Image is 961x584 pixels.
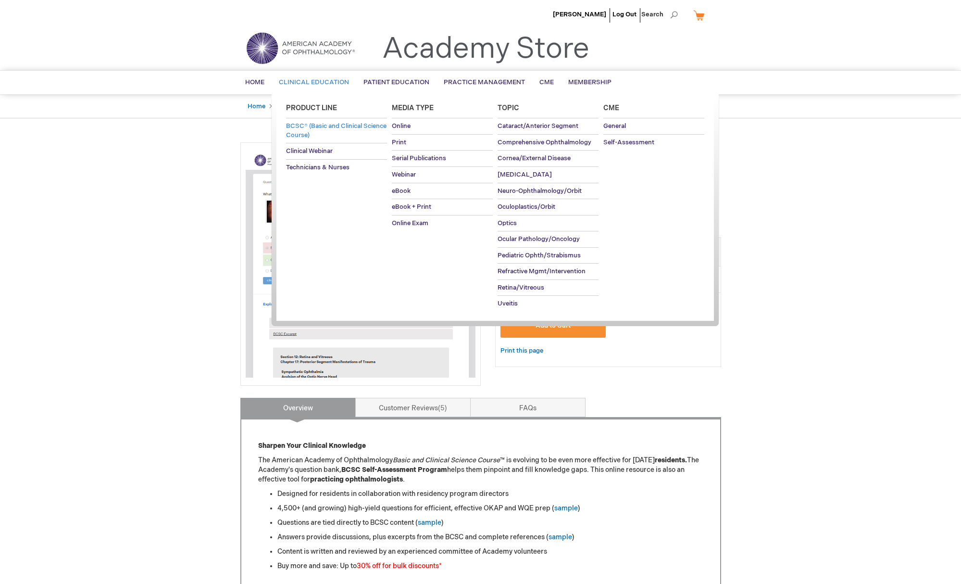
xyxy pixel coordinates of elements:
[498,122,578,130] span: Cataract/Anterior Segment
[549,533,572,541] a: sample
[277,547,703,557] li: Content is written and reviewed by an experienced committee of Academy volunteers
[418,519,441,527] a: sample
[498,267,586,275] span: Refractive Mgmt/Intervention
[392,219,428,227] span: Online Exam
[392,154,446,162] span: Serial Publications
[277,561,703,571] li: Buy more and save: Up to
[245,78,264,86] span: Home
[258,442,366,450] strong: Sharpen Your Clinical Knowledge
[498,154,571,162] span: Cornea/External Disease
[363,78,429,86] span: Patient Education
[279,78,349,86] span: Clinical Education
[246,148,475,378] img: Basic and Clinical Science Course Self-Assessment Program
[568,78,612,86] span: Membership
[498,284,544,292] span: Retina/Vitreous
[393,456,500,464] em: Basic and Clinical Science Course
[286,122,387,139] span: BCSC® (Basic and Clinical Science Course)
[392,203,431,211] span: eBook + Print
[498,203,555,211] span: Oculoplastics/Orbit
[392,171,416,178] span: Webinar
[392,104,434,112] span: Media Type
[641,5,678,24] span: Search
[444,78,525,86] span: Practice Management
[498,171,552,178] span: [MEDICAL_DATA]
[554,504,578,512] a: sample
[258,456,703,484] p: The American Academy of Ophthalmology ™ is evolving to be even more effective for [DATE] The Acad...
[392,187,411,195] span: eBook
[438,404,447,412] span: 5
[498,187,582,195] span: Neuro-Ophthalmology/Orbit
[240,398,356,417] a: Overview
[341,466,447,474] strong: BCSC Self-Assessment Program
[612,11,637,18] a: Log Out
[277,489,703,499] li: Designed for residents in collaboration with residency program directors
[603,104,619,112] span: Cme
[286,164,349,171] span: Technicians & Nurses
[539,78,554,86] span: CME
[536,322,571,330] span: Add to Cart
[392,139,406,146] span: Print
[498,235,580,243] span: Ocular Pathology/Oncology
[553,11,606,18] a: [PERSON_NAME]
[310,475,403,483] strong: practicing ophthalmologists
[392,122,411,130] span: Online
[500,345,543,357] a: Print this page
[357,562,439,570] font: 30% off for bulk discounts
[286,147,333,155] span: Clinical Webinar
[382,32,589,66] a: Academy Store
[498,104,519,112] span: Topic
[277,533,703,542] li: Answers provide discussions, plus excerpts from the BCSC and complete references ( )
[603,122,626,130] span: General
[248,102,265,110] a: Home
[470,398,586,417] a: FAQs
[498,139,591,146] span: Comprehensive Ophthalmology
[498,252,581,259] span: Pediatric Ophth/Strabismus
[286,104,337,112] span: Product Line
[277,504,703,513] li: 4,500+ (and growing) high-yield questions for efficient, effective OKAP and WQE prep ( )
[498,219,517,227] span: Optics
[655,456,687,464] strong: residents.
[603,139,654,146] span: Self-Assessment
[498,300,518,307] span: Uveitis
[277,518,703,528] li: Questions are tied directly to BCSC content ( )
[355,398,471,417] a: Customer Reviews5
